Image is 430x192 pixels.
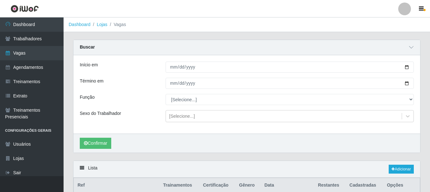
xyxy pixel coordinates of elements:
div: Lista [73,161,420,178]
input: 00/00/0000 [166,62,414,73]
nav: breadcrumb [64,17,430,32]
img: CoreUI Logo [10,5,39,13]
a: Dashboard [69,22,91,27]
li: Vagas [107,21,126,28]
button: Confirmar [80,138,111,149]
label: Sexo do Trabalhador [80,110,121,117]
strong: Buscar [80,44,95,50]
input: 00/00/0000 [166,78,414,89]
a: Lojas [97,22,107,27]
a: Adicionar [389,165,414,174]
div: [Selecione...] [169,113,195,120]
label: Término em [80,78,104,84]
label: Início em [80,62,98,68]
label: Função [80,94,95,101]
